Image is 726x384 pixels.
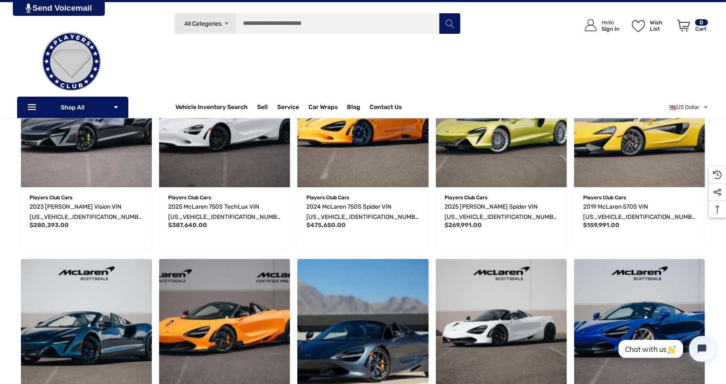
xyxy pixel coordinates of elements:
[30,203,142,231] span: 2023 [PERSON_NAME] Vision VIN [US_VEHICLE_IDENTIFICATION_NUMBER]
[445,222,482,229] span: $269,991.00
[21,56,152,187] a: 2023 McLaren Artura Vision VIN SBM16AEA3PW001538,$280,393.00
[632,20,645,32] svg: Wish List
[445,203,557,231] span: 2025 [PERSON_NAME] Spider VIN [US_VEHICLE_IDENTIFICATION_NUMBER]
[436,56,567,187] a: 2025 McLaren Artura Spider VIN SBM16BEAXSW002989,$269,991.00
[602,26,619,32] p: Sign In
[713,171,722,179] svg: Recently Viewed
[27,103,39,112] svg: Icon Line
[347,103,360,113] a: Blog
[574,56,705,187] img: For Sale 2019 McLaren 570S VIN SBM13DAA0KW006608
[436,56,567,187] img: For Sale: 2025 McLaren Artura Spider VIN SBM16BEAXSW002989
[306,192,419,203] p: Players Club Cars
[29,19,114,104] img: Players Club | Cars For Sale
[277,103,299,113] a: Service
[26,3,31,13] img: PjwhLS0gR2VuZXJhdG9yOiBHcmF2aXQuaW8gLS0+PHN2ZyB4bWxucz0iaHR0cDovL3d3dy53My5vcmcvMjAwMC9zdmciIHhtb...
[585,19,597,31] svg: Icon User Account
[370,103,402,113] a: Contact Us
[602,19,619,26] p: Hello
[30,192,143,203] p: Players Club Cars
[583,203,695,231] span: 2019 McLaren 570S VIN [US_VEHICLE_IDENTIFICATION_NUMBER]
[445,192,558,203] p: Players Club Cars
[709,205,726,214] svg: Top
[695,26,708,32] p: Cart
[306,222,346,229] span: $475,650.00
[168,192,281,203] p: Players Club Cars
[677,20,690,32] svg: Review Your Cart
[113,104,119,110] svg: Icon Arrow Down
[574,56,705,187] a: 2019 McLaren 570S VIN SBM13DAA0KW006608,$159,991.00
[308,99,347,116] a: Car Wraps
[168,203,280,231] span: 2025 McLaren 750S TechLux VIN [US_VEHICLE_IDENTIFICATION_NUMBER]
[673,11,709,44] a: Cart with 0 items
[583,202,696,222] a: 2019 McLaren 570S VIN SBM13DAA0KW006608,$159,991.00
[575,11,624,40] a: Sign in
[257,103,268,113] span: Sell
[185,20,222,27] span: All Categories
[297,56,428,187] a: 2024 McLaren 750S Spider VIN SBM14BCA4RW008340,$475,650.00
[306,203,418,231] span: 2024 McLaren 750S Spider VIN [US_VEHICLE_IDENTIFICATION_NUMBER]
[159,56,290,187] a: 2025 McLaren 750S TechLux VIN SBM14ACA4SW009360,$387,640.00
[439,13,460,34] button: Search
[21,56,152,187] img: For Sale: 2023 McLaren Artura Vision VIN SBM16AEA3PW001538
[583,192,696,203] p: Players Club Cars
[695,19,708,26] p: 0
[174,13,236,34] a: All Categories Icon Arrow Down Icon Arrow Up
[297,56,428,187] img: 2024 McLaren 750S Spider VIN SBM14BCA4RW008340
[168,222,207,229] span: $387,640.00
[670,99,709,116] a: USD
[308,103,338,113] span: Car Wraps
[306,202,419,222] a: 2024 McLaren 750S Spider VIN SBM14BCA4RW008340,$475,650.00
[609,329,722,369] iframe: Tidio Chat
[223,21,230,27] svg: Icon Arrow Down
[30,222,69,229] span: $280,393.00
[445,202,558,222] a: 2025 McLaren Artura Spider VIN SBM16BEAXSW002989,$269,991.00
[159,56,290,187] img: For Sale: 2025 McLaren 750S TechLux VIN SBM14ACA4SW009360
[628,11,673,40] a: Wish List Wish List
[168,202,281,222] a: 2025 McLaren 750S TechLux VIN SBM14ACA4SW009360,$387,640.00
[650,19,673,32] p: Wish List
[257,99,277,116] a: Sell
[30,202,143,222] a: 2023 McLaren Artura Vision VIN SBM16AEA3PW001538,$280,393.00
[175,103,248,113] a: Vehicle Inventory Search
[583,222,619,229] span: $159,991.00
[17,97,128,118] p: Shop All
[713,188,722,197] svg: Social Media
